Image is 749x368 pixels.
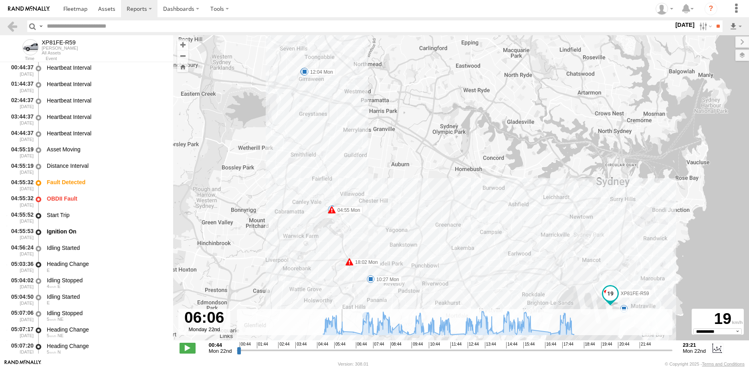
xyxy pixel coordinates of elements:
label: [DATE] [674,20,696,29]
div: 05:07:06 [DATE] [6,308,34,323]
div: 19 [693,310,743,328]
span: Heading: 25 [57,333,63,338]
div: 04:55:53 [DATE] [6,227,34,241]
div: Ignition On [47,228,166,235]
div: Heartbeat Interval [47,130,166,137]
button: Zoom Home [177,61,188,72]
div: 03:44:37 [DATE] [6,112,34,127]
div: Idling Stopped [47,277,166,284]
span: 13:44 [485,342,496,348]
div: 01:44:37 [DATE] [6,79,34,94]
span: Heading: 78 [57,284,60,289]
span: 21:44 [640,342,651,348]
div: 04:55:19 [DATE] [6,145,34,160]
div: Start Trip [47,211,166,219]
div: Idling Started [47,293,166,300]
div: 05:04:02 [DATE] [6,275,34,290]
span: Mon 22nd Sep 2025 [683,348,706,354]
div: 04:55:52 [DATE] [6,210,34,225]
div: Heartbeat Interval [47,97,166,104]
span: 12:44 [468,342,479,348]
span: 20:44 [618,342,629,348]
div: Version: 308.01 [338,362,368,366]
div: Asset Moving [47,146,166,153]
span: Heading: 71 [47,268,50,273]
div: 8 [620,305,628,313]
span: 02:44 [278,342,289,348]
div: Event [46,57,173,61]
span: 07:44 [373,342,384,348]
span: Heading: 77 [47,300,50,305]
span: 5 [47,350,57,354]
label: 10:27 Mon [371,276,402,283]
div: 05:03:36 [DATE] [6,259,34,274]
div: Heartbeat Interval [47,80,166,88]
div: XP81FE-R59 - View Asset History [42,39,78,46]
div: Heading Change [47,260,166,267]
div: Heading Change [47,326,166,333]
span: 10:44 [429,342,440,348]
span: 00:44 [240,342,251,348]
div: 05:07:17 [DATE] [6,325,34,340]
div: 04:56:24 [DATE] [6,243,34,258]
span: 16:44 [545,342,556,348]
div: © Copyright 2025 - [665,362,745,366]
a: Terms and Conditions [702,362,745,366]
div: Time [6,57,34,61]
button: Zoom in [177,39,188,50]
span: 17:44 [562,342,573,348]
span: 06:44 [356,342,367,348]
div: Heartbeat Interval [47,64,166,71]
div: 05:07:20 [DATE] [6,341,34,356]
span: XP81FE-R59 [620,291,649,296]
label: 13:05 Mon [332,206,363,213]
div: 04:44:37 [DATE] [6,129,34,143]
span: Heading: 60 [57,317,63,322]
span: 04:44 [317,342,328,348]
div: 04:55:19 [DATE] [6,161,34,176]
strong: 00:44 [209,342,232,348]
div: 00:44:37 [DATE] [6,63,34,78]
span: 5 [47,333,57,338]
div: Heartbeat Interval [47,113,166,121]
div: 02:44:37 [DATE] [6,96,34,111]
span: 5 [47,317,57,322]
strong: 23:21 [683,342,706,348]
div: OBDII Fault [47,195,166,202]
a: Visit our Website [4,360,41,368]
span: 15:44 [523,342,535,348]
div: Idling Stopped [47,310,166,317]
div: [PERSON_NAME] [42,46,78,50]
img: rand-logo.svg [8,6,50,12]
span: 09:44 [412,342,423,348]
div: 04:55:32 [DATE] [6,194,34,209]
span: 14:44 [506,342,517,348]
div: All Assets [42,50,78,55]
div: Quang MAC [653,3,676,15]
label: 18:02 Mon [349,259,380,266]
label: Play/Stop [180,343,196,353]
label: 12:04 Mon [305,68,335,76]
a: Back to previous Page [6,20,18,32]
label: Search Query [38,20,44,32]
span: 19:44 [601,342,612,348]
span: Heading: 346 [57,350,61,354]
label: 18:26 Mon [332,206,363,213]
div: Distance Interval [47,162,166,169]
div: Fault Detected [47,179,166,186]
label: Search Filter Options [696,20,713,32]
span: Mon 22nd Sep 2025 [209,348,232,354]
span: 03:44 [295,342,307,348]
div: 04:55:32 [DATE] [6,177,34,192]
div: 05:04:50 [DATE] [6,292,34,307]
i: ? [705,2,717,15]
span: 11:44 [450,342,462,348]
span: 05:44 [334,342,345,348]
div: Heading Change [47,342,166,350]
button: Zoom out [177,50,188,61]
div: Idling Started [47,244,166,251]
span: 01:44 [257,342,268,348]
span: 4 [47,284,57,289]
span: 08:44 [390,342,402,348]
label: 04:55 Mon [332,207,363,214]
